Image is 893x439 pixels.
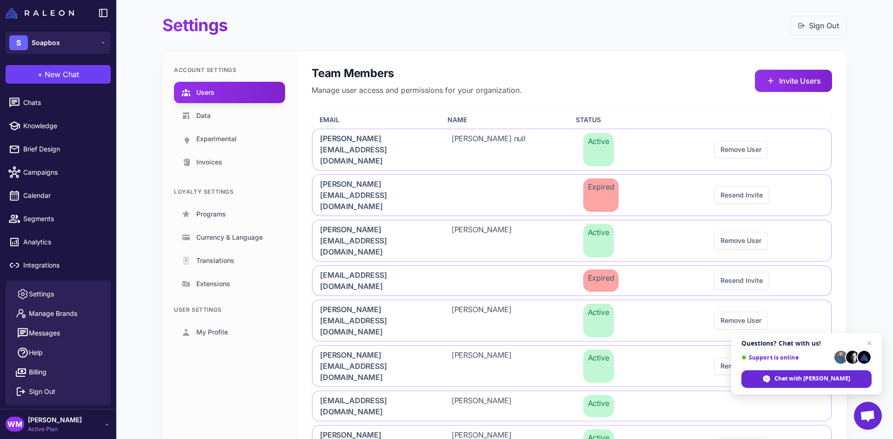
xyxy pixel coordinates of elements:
a: Translations [174,250,285,271]
span: Active [583,304,614,337]
span: [PERSON_NAME][EMAIL_ADDRESS][DOMAIN_NAME] [320,224,429,257]
span: Support is online [741,354,831,361]
div: [PERSON_NAME][EMAIL_ADDRESS][DOMAIN_NAME][PERSON_NAME]ActiveRemove User [312,345,832,387]
span: [PERSON_NAME][EMAIL_ADDRESS][DOMAIN_NAME] [320,133,429,166]
span: Messages [29,328,60,338]
div: Account Settings [174,66,285,74]
button: Sign Out [9,382,107,401]
span: Calendar [23,190,105,201]
span: Questions? Chat with us! [741,340,872,347]
a: Analytics [4,232,113,252]
a: Raleon Logo [6,7,78,19]
span: Chat with [PERSON_NAME] [774,374,850,383]
a: Calendar [4,186,113,205]
span: Settings [29,289,54,299]
button: +New Chat [6,65,111,84]
a: Currency & Language [174,227,285,248]
a: Extensions [174,273,285,295]
span: Name [447,115,467,125]
span: Invoices [196,157,222,167]
span: Programs [196,209,226,219]
div: [PERSON_NAME][EMAIL_ADDRESS][DOMAIN_NAME][PERSON_NAME]ActiveRemove User [312,300,832,341]
a: Integrations [4,256,113,275]
a: Campaigns [4,163,113,182]
span: Campaigns [23,167,105,177]
span: Translations [196,256,234,266]
span: Active [583,133,614,166]
a: Help [9,343,107,362]
span: Users [196,87,214,98]
a: Knowledge [4,116,113,136]
span: Sign Out [29,387,55,397]
span: [PERSON_NAME][EMAIL_ADDRESS][DOMAIN_NAME] [320,178,429,212]
span: Extensions [196,279,230,289]
span: [EMAIL_ADDRESS][DOMAIN_NAME] [320,269,429,292]
button: Remove User [714,357,767,375]
span: New Chat [45,69,79,80]
span: Active [583,395,614,417]
a: My Profile [174,321,285,343]
a: Sign Out [798,20,839,31]
span: Help [29,347,43,358]
div: Loyalty Settings [174,188,285,196]
div: [EMAIL_ADDRESS][DOMAIN_NAME][PERSON_NAME]Active [312,391,832,421]
button: SSoapbox [6,32,111,54]
span: Email [320,115,340,125]
button: Remove User [714,232,767,249]
span: [PERSON_NAME] [452,224,512,257]
span: [PERSON_NAME][EMAIL_ADDRESS][DOMAIN_NAME] [320,304,429,337]
span: Manage Brands [29,308,77,319]
a: Data [174,105,285,126]
span: Brief Design [23,144,105,154]
a: Chats [4,93,113,112]
a: Brief Design [4,139,113,159]
span: Soapbox [32,38,60,48]
button: Sign Out [790,16,847,35]
div: Open chat [854,402,882,430]
div: [PERSON_NAME][EMAIL_ADDRESS][DOMAIN_NAME][PERSON_NAME] nullActiveRemove User [312,129,832,170]
span: [PERSON_NAME] [452,395,512,417]
button: Invite Users [755,70,832,92]
a: Segments [4,209,113,229]
span: Experimental [196,134,237,144]
span: Expired [583,269,619,292]
div: [PERSON_NAME][EMAIL_ADDRESS][DOMAIN_NAME][PERSON_NAME]ActiveRemove User [312,220,832,262]
span: Expired [583,178,619,212]
span: Close chat [864,338,875,349]
span: Currency & Language [196,232,263,242]
button: Remove User [714,312,767,329]
a: Experimental [174,128,285,150]
span: Knowledge [23,121,105,131]
span: Active Plan [28,425,82,433]
p: Manage user access and permissions for your organization. [312,85,522,96]
span: [EMAIL_ADDRESS][DOMAIN_NAME] [320,395,429,417]
button: Remove User [714,141,767,158]
a: Invoices [174,151,285,173]
span: Segments [23,214,105,224]
span: [PERSON_NAME][EMAIL_ADDRESS][DOMAIN_NAME] [320,349,429,383]
span: + [38,69,43,80]
span: Billing [29,367,47,377]
h1: Settings [162,15,227,36]
span: Active [583,224,614,257]
div: Chat with Raleon [741,370,872,388]
button: Resend Invite [714,186,769,204]
button: Resend Invite [714,272,769,289]
a: Programs [174,203,285,225]
span: [PERSON_NAME] [452,349,512,383]
h2: Team Members [312,66,522,81]
span: [PERSON_NAME] [28,415,82,425]
span: Analytics [23,237,105,247]
span: Data [196,111,211,121]
span: My Profile [196,327,228,337]
button: Messages [9,323,107,343]
div: WM [6,417,24,432]
span: Integrations [23,260,105,270]
div: S [9,35,28,50]
img: Raleon Logo [6,7,74,19]
span: [PERSON_NAME] null [452,133,526,166]
span: [PERSON_NAME] [452,304,512,337]
span: Active [583,349,614,383]
a: Users [174,82,285,103]
span: Chats [23,98,105,108]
